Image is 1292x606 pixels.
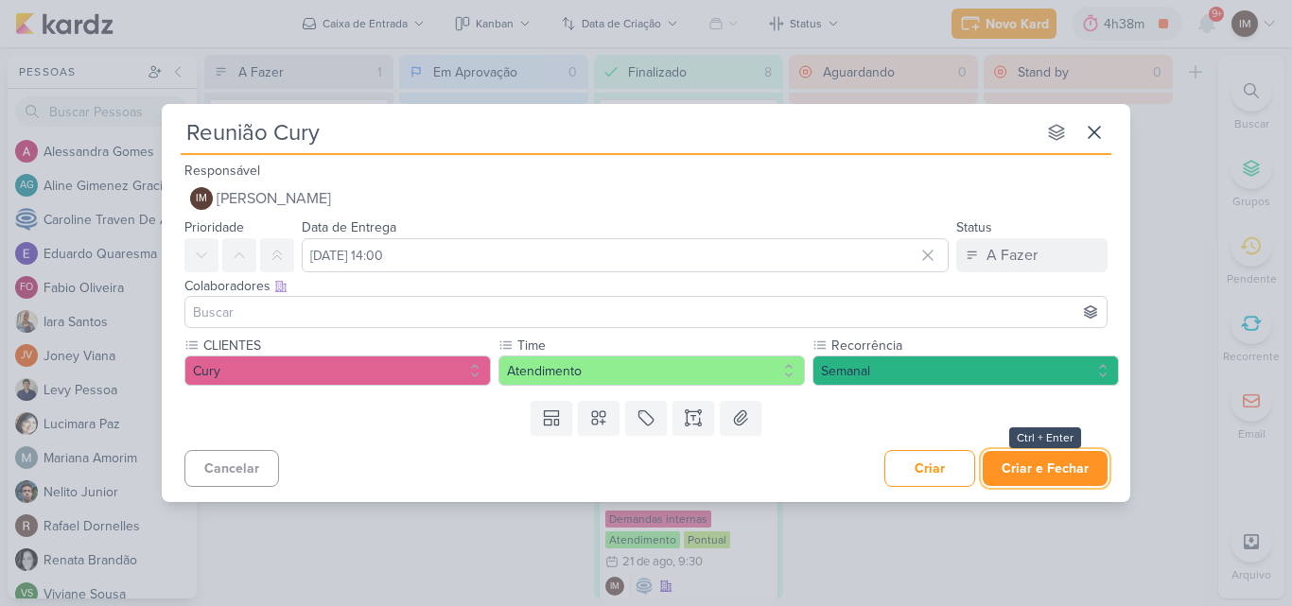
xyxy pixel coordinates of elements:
[201,336,491,355] label: CLIENTES
[184,355,491,386] button: Cury
[302,238,949,272] input: Select a date
[184,163,260,179] label: Responsável
[196,194,207,204] p: IM
[184,276,1108,296] div: Colaboradores
[884,450,975,487] button: Criar
[1009,427,1081,448] div: Ctrl + Enter
[184,450,279,487] button: Cancelar
[189,301,1103,323] input: Buscar
[181,115,1036,149] input: Kard Sem Título
[515,336,805,355] label: Time
[986,244,1038,267] div: A Fazer
[956,219,992,235] label: Status
[956,238,1108,272] button: A Fazer
[498,355,805,386] button: Atendimento
[812,355,1119,386] button: Semanal
[983,451,1108,486] button: Criar e Fechar
[302,219,396,235] label: Data de Entrega
[190,187,213,210] div: Isabella Machado Guimarães
[184,219,244,235] label: Prioridade
[829,336,1119,355] label: Recorrência
[217,187,331,210] span: [PERSON_NAME]
[184,182,1108,216] button: IM [PERSON_NAME]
